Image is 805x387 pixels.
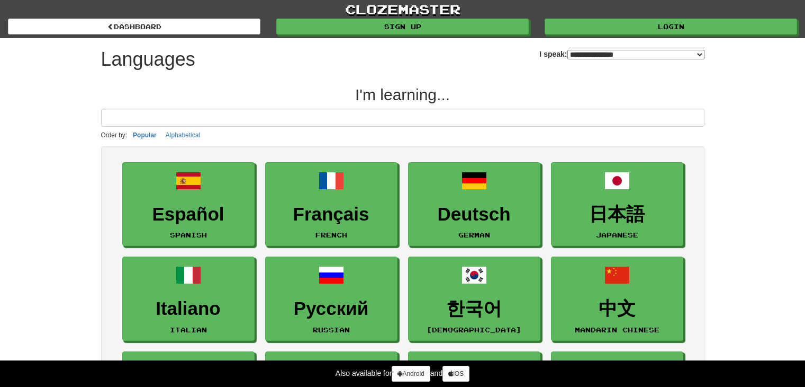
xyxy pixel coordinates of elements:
a: 日本語Japanese [551,162,683,247]
small: Spanish [170,231,207,239]
h3: Français [271,204,392,225]
h3: Español [128,204,249,225]
small: Italian [170,326,207,333]
a: FrançaisFrench [265,162,397,247]
h3: 日本語 [557,204,677,225]
a: ItalianoItalian [122,257,255,341]
button: Alphabetical [162,129,203,141]
h3: 中文 [557,298,677,319]
h3: Italiano [128,298,249,319]
a: РусскийRussian [265,257,397,341]
h2: I'm learning... [101,86,704,103]
a: 中文Mandarin Chinese [551,257,683,341]
small: Russian [313,326,350,333]
small: French [315,231,347,239]
small: German [458,231,490,239]
a: Sign up [276,19,529,34]
h1: Languages [101,49,195,70]
small: [DEMOGRAPHIC_DATA] [427,326,521,333]
a: iOS [442,366,469,382]
a: 한국어[DEMOGRAPHIC_DATA] [408,257,540,341]
small: Japanese [596,231,638,239]
label: I speak: [539,49,704,59]
a: dashboard [8,19,260,34]
button: Popular [130,129,160,141]
small: Order by: [101,131,128,139]
a: DeutschGerman [408,162,540,247]
a: Login [545,19,797,34]
h3: Русский [271,298,392,319]
a: Android [392,366,430,382]
a: EspañolSpanish [122,162,255,247]
h3: Deutsch [414,204,535,225]
select: I speak: [567,50,704,59]
h3: 한국어 [414,298,535,319]
small: Mandarin Chinese [575,326,659,333]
